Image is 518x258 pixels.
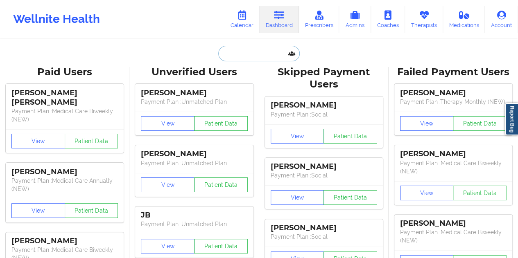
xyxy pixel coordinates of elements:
[400,98,507,106] p: Payment Plan : Therapy Monthly (NEW)
[6,66,124,79] div: Paid Users
[11,134,65,148] button: View
[400,116,454,131] button: View
[339,6,371,33] a: Admins
[141,116,195,131] button: View
[271,190,324,205] button: View
[11,236,118,246] div: [PERSON_NAME]
[141,220,247,228] p: Payment Plan : Unmatched Plan
[271,171,377,179] p: Payment Plan : Social
[194,239,248,254] button: Patient Data
[400,159,507,175] p: Payment Plan : Medical Care Biweekly (NEW)
[141,88,247,98] div: [PERSON_NAME]
[265,66,383,91] div: Skipped Payment Users
[141,211,247,220] div: JB
[400,228,507,245] p: Payment Plan : Medical Care Biweekly (NEW)
[453,116,507,131] button: Patient Data
[271,233,377,241] p: Payment Plan : Social
[443,6,485,33] a: Medications
[65,134,118,148] button: Patient Data
[194,177,248,192] button: Patient Data
[194,116,248,131] button: Patient Data
[400,219,507,228] div: [PERSON_NAME]
[11,177,118,193] p: Payment Plan : Medical Care Annually (NEW)
[371,6,405,33] a: Coaches
[271,162,377,171] div: [PERSON_NAME]
[453,186,507,200] button: Patient Data
[141,98,247,106] p: Payment Plan : Unmatched Plan
[11,88,118,107] div: [PERSON_NAME] [PERSON_NAME]
[11,107,118,123] p: Payment Plan : Medical Care Biweekly (NEW)
[65,203,118,218] button: Patient Data
[323,190,377,205] button: Patient Data
[505,103,518,135] a: Report Bug
[400,149,507,159] div: [PERSON_NAME]
[141,177,195,192] button: View
[141,149,247,159] div: [PERSON_NAME]
[11,203,65,218] button: View
[141,159,247,167] p: Payment Plan : Unmatched Plan
[400,186,454,200] button: View
[323,129,377,144] button: Patient Data
[299,6,339,33] a: Prescribers
[135,66,253,79] div: Unverified Users
[271,110,377,119] p: Payment Plan : Social
[271,223,377,233] div: [PERSON_NAME]
[141,239,195,254] button: View
[260,6,299,33] a: Dashboard
[485,6,518,33] a: Account
[400,88,507,98] div: [PERSON_NAME]
[271,101,377,110] div: [PERSON_NAME]
[224,6,260,33] a: Calendar
[271,129,324,144] button: View
[11,167,118,177] div: [PERSON_NAME]
[394,66,512,79] div: Failed Payment Users
[405,6,443,33] a: Therapists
